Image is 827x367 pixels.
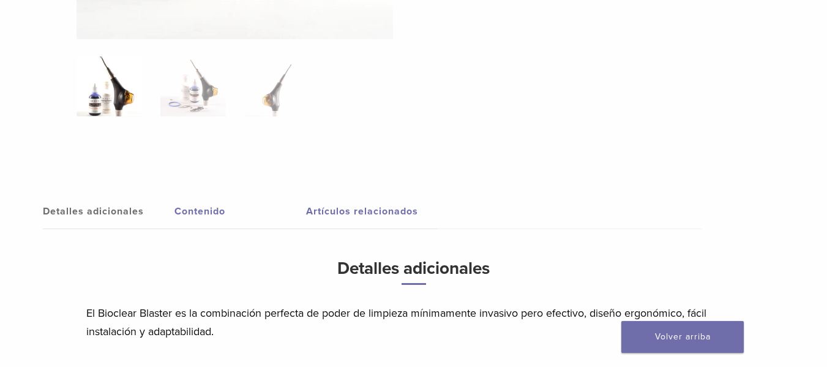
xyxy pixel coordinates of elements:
[655,331,711,342] font: Volver arriba
[77,55,142,116] img: Bioclear-Blaster-Kit-Simplified-1-e1548850725122-324x324.jpg
[621,321,744,353] a: Volver arriba
[306,194,438,229] a: Artículos relacionados
[244,55,310,116] img: Kit Blaster - Imagen 3
[43,205,144,218] font: Detalles adicionales
[174,205,225,218] font: Contenido
[174,194,306,229] a: Contenido
[86,306,706,338] font: El Bioclear Blaster es la combinación perfecta de poder de limpieza mínimamente invasivo pero efe...
[160,55,226,116] img: Kit Blaster - Imagen 2
[306,205,418,218] font: Artículos relacionados
[43,194,174,229] a: Detalles adicionales
[337,258,490,279] font: Detalles adicionales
